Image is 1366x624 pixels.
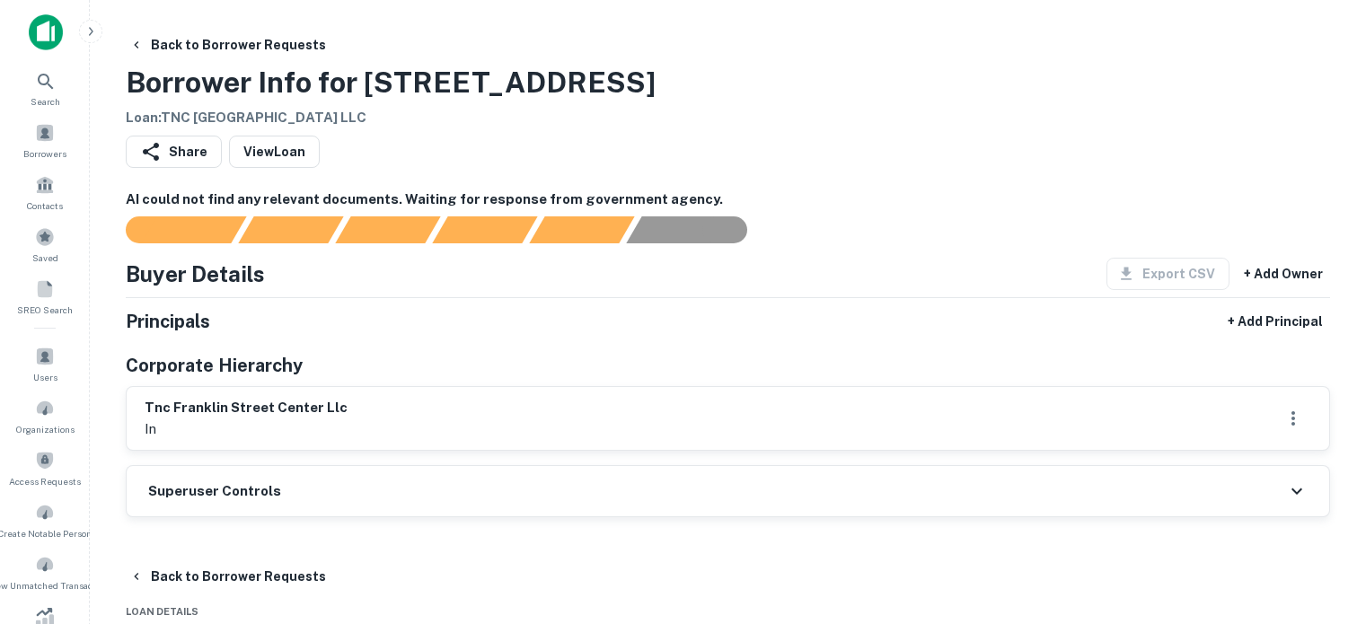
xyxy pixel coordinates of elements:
button: Back to Borrower Requests [122,29,333,61]
span: Contacts [27,198,63,213]
h5: Principals [126,308,210,335]
span: Organizations [16,422,75,436]
div: Documents found, AI parsing details... [335,216,440,243]
div: Principals found, still searching for contact information. This may take time... [529,216,634,243]
a: Create Notable Person [5,496,84,544]
div: Sending borrower request to AI... [104,216,239,243]
button: + Add Owner [1237,258,1330,290]
h3: Borrower Info for [STREET_ADDRESS] [126,61,656,104]
span: Search [31,94,60,109]
h5: Corporate Hierarchy [126,352,303,379]
h4: Buyer Details [126,258,265,290]
div: Your request is received and processing... [238,216,343,243]
button: Share [126,136,222,168]
span: Saved [32,250,58,265]
div: AI fulfillment process complete. [627,216,769,243]
a: Review Unmatched Transactions [5,548,84,596]
span: Loan Details [126,606,198,617]
span: Access Requests [9,474,81,488]
a: Contacts [5,168,84,216]
span: Users [33,370,57,384]
a: Access Requests [5,444,84,492]
h6: AI could not find any relevant documents. Waiting for response from government agency. [126,189,1330,210]
span: SREO Search [17,303,73,317]
a: Organizations [5,391,84,440]
span: Borrowers [23,146,66,161]
img: capitalize-icon.png [29,14,63,50]
h6: Loan : TNC [GEOGRAPHIC_DATA] LLC [126,108,656,128]
h6: Superuser Controls [148,481,281,502]
button: Back to Borrower Requests [122,560,333,593]
button: + Add Principal [1221,305,1330,338]
a: Search [5,64,84,112]
a: SREO Search [5,272,84,321]
a: Saved [5,220,84,268]
p: in [145,418,348,440]
a: ViewLoan [229,136,320,168]
a: Borrowers [5,116,84,164]
h6: tnc franklin street center llc [145,398,348,418]
div: Principals found, AI now looking for contact information... [432,216,537,243]
a: Users [5,339,84,388]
